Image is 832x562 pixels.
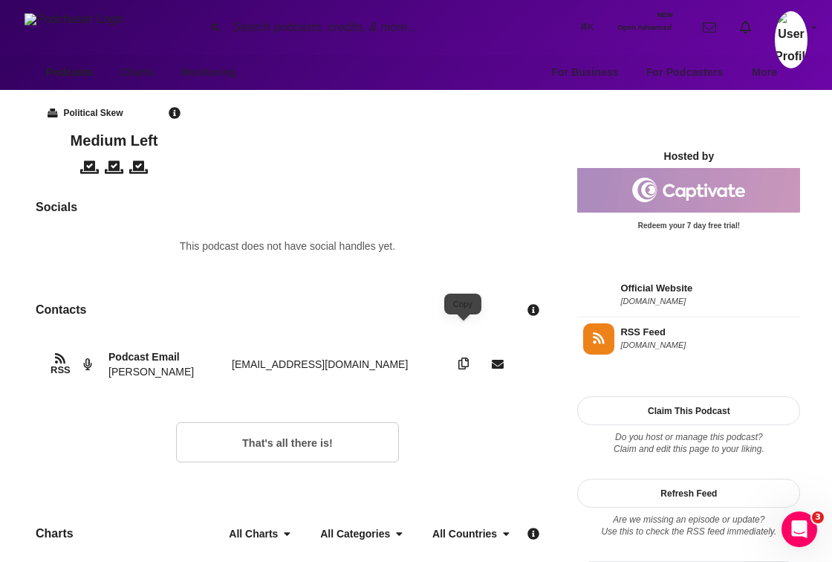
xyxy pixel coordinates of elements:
span: Charts [120,62,154,83]
span: Do you host or manage this podcast? [577,431,800,443]
span: Monitoring [181,62,236,83]
span: floridawomenslawgroup.com [620,296,794,307]
p: [EMAIL_ADDRESS][DOMAIN_NAME] [232,358,429,370]
a: Captivate Deal: Redeem your 7 day free trial! [577,168,800,229]
a: Official Website[DOMAIN_NAME] [583,280,794,311]
span: All Countries [432,529,497,539]
span: All Categories [320,529,390,539]
button: Refresh Feed [577,479,800,508]
h4: Medium Left [71,132,158,149]
button: Nothing here. [176,422,399,462]
div: Search podcasts, credits, & more... [186,10,689,45]
button: open menu [217,522,299,546]
button: Show profile menu [775,11,807,44]
div: Claim and edit this page to your liking. [577,431,800,455]
span: ⌘ K [573,19,599,36]
p: Podcast Email [108,351,220,363]
button: open menu [420,522,519,546]
a: Show notifications dropdown [734,15,757,40]
button: open menu [36,58,112,86]
button: Claim This Podcast [577,396,800,425]
span: Open Advanced [617,24,672,31]
h2: Political Skew [64,108,123,118]
a: RSS Feed[DOMAIN_NAME] [583,323,794,355]
img: Podchaser - Follow, Share and Rate Podcasts [25,13,167,42]
h3: RSS [51,364,71,375]
a: Show notifications dropdown [697,15,722,40]
input: Search podcasts, credits, & more... [227,16,573,39]
span: 3 [812,511,824,523]
img: User Profile [775,11,807,68]
span: RSS Feed [620,326,794,339]
span: For Business [551,62,618,83]
span: Official Website [620,282,794,295]
span: Redeem your 7 day free trial! [577,213,800,230]
p: [PERSON_NAME] [108,366,220,378]
div: This podcast does not have social handles yet. [36,220,539,272]
button: open menu [637,58,745,86]
button: open menu [741,58,796,86]
span: For Podcasters [646,62,724,83]
h2: Platforms [217,522,299,546]
h2: Countries [420,522,519,546]
h2: Contacts [36,296,86,324]
h2: Socials [36,201,539,214]
span: Podcasts [46,62,93,83]
span: New [652,8,677,22]
button: open menu [308,522,412,546]
span: Logged in as reagan34226 [775,11,807,44]
h2: Charts [36,527,74,540]
span: All Charts [229,529,278,539]
button: open menu [171,58,255,86]
span: feeds.captivate.fm [620,340,794,351]
span: More [752,62,777,83]
a: Charts [111,58,163,86]
img: Captivate Deal: Redeem your 7 day free trial! [577,168,800,213]
button: open menu [541,58,637,86]
div: Are we missing an episode or update? Use this to check the RSS feed immediately. [577,514,800,537]
h2: Categories [308,522,412,546]
button: Open AdvancedNew [611,19,677,36]
iframe: Intercom live chat [781,511,817,547]
div: Hosted by [577,150,800,162]
div: Copy [444,294,481,314]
